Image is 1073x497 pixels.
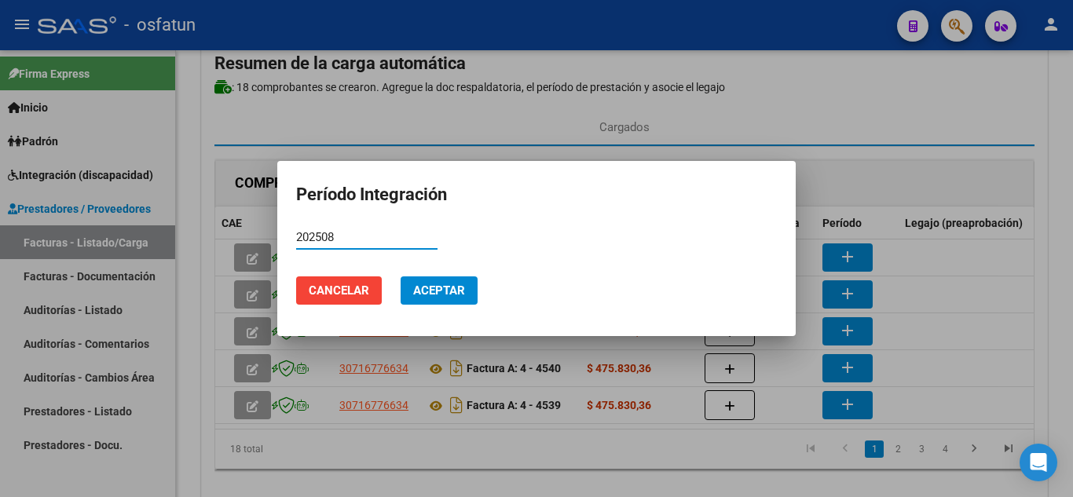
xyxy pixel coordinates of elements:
[1020,444,1057,481] div: Open Intercom Messenger
[296,276,382,305] button: Cancelar
[401,276,478,305] button: Aceptar
[413,283,465,298] span: Aceptar
[309,283,369,298] span: Cancelar
[296,180,777,210] h2: Período Integración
